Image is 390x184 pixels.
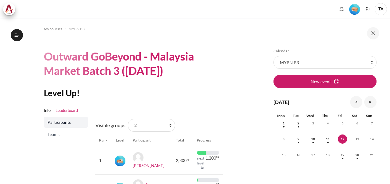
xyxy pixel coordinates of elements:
a: Thursday, 11 September events [323,137,332,141]
span: MYBN B3 [68,26,85,32]
span: 19 [338,150,347,160]
td: Today [332,134,347,150]
th: Participant [129,134,172,147]
span: 6 [353,119,362,128]
h1: Outward GoBeyond - Malaysia Market Batch 3 ([DATE]) [44,49,222,78]
h5: Calendar [273,49,377,53]
span: 10 [308,134,318,144]
img: Level #2 [115,156,125,166]
span: Participants [48,119,86,125]
span: Mon [277,113,285,118]
span: 11 [323,134,332,144]
h2: Level Up! [44,87,222,98]
span: Teams [48,131,86,138]
span: 3 [308,119,318,128]
span: New event [311,78,331,85]
th: Rank [95,134,111,147]
span: 13 [353,134,362,144]
span: TA [375,3,387,15]
span: 8 [279,134,288,144]
div: Level #2 [115,155,125,166]
a: Architeck Architeck [3,3,18,15]
span: Wed [306,113,314,118]
div: Level #1 [349,3,360,15]
span: Fri [338,113,342,118]
span: 4 [323,119,332,128]
span: My courses [44,26,62,32]
span: 1,200 [205,156,216,160]
div: Show notification window with no new notifications [337,5,346,14]
a: Tuesday, 9 September events [294,137,303,141]
span: xp [187,159,189,160]
a: Wednesday, 10 September events [308,137,318,141]
span: 12 [338,134,347,144]
nav: Navigation bar [44,24,222,34]
a: [PERSON_NAME] [133,163,164,168]
a: Leaderboard [55,108,78,114]
span: 5 [338,119,347,128]
div: next level in [197,156,204,171]
button: New event [273,75,377,88]
th: Total [172,134,193,147]
a: Teams [44,129,88,140]
a: User menu [375,3,387,15]
a: Info [44,108,51,114]
span: 7 [367,119,377,128]
a: Monday, 1 September events [279,121,288,125]
a: Friday, 19 September events [338,153,347,157]
span: Tue [293,113,299,118]
span: 21 [367,150,377,160]
span: 14 [367,134,377,144]
th: Progress [193,134,223,147]
img: Architeck [5,5,13,14]
a: Participants [44,117,88,128]
span: 17 [308,150,318,160]
span: 2,300 [176,158,187,164]
span: 9 [294,134,303,144]
td: 1 [95,147,111,175]
label: Visible groups [95,122,125,129]
span: 16 [294,150,303,160]
span: Sun [366,113,372,118]
th: Level [111,134,129,147]
img: Level #1 [349,4,360,15]
a: MYBN B3 [68,25,85,33]
span: xp [216,156,219,158]
span: 2 [294,119,303,128]
span: 20 [353,150,362,160]
span: 18 [323,150,332,160]
button: Languages [363,5,372,14]
h4: [DATE] [273,98,289,106]
a: Tuesday, 2 September events [294,121,303,125]
a: Level #1 [347,3,362,15]
a: My courses [44,25,62,33]
span: 1 [279,119,288,128]
a: Saturday, 20 September events [353,153,362,157]
span: Thu [322,113,328,118]
span: 15 [279,150,288,160]
span: Sat [352,113,357,118]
